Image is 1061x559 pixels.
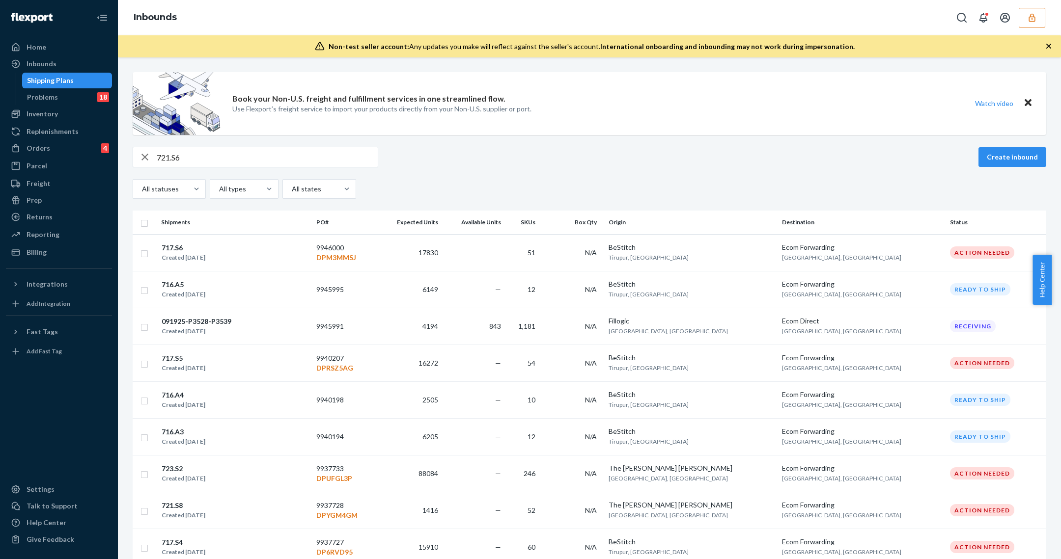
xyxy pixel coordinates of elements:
td: 9945991 [312,308,377,345]
span: [GEOGRAPHIC_DATA], [GEOGRAPHIC_DATA] [782,548,901,556]
span: 1416 [422,506,438,514]
span: N/A [585,543,597,551]
th: Origin [605,211,778,234]
div: Orders [27,143,50,153]
button: Talk to Support [6,498,112,514]
span: [GEOGRAPHIC_DATA], [GEOGRAPHIC_DATA] [782,475,901,482]
span: — [495,543,501,551]
div: 717.S4 [162,537,205,547]
a: Parcel [6,158,112,174]
div: Created [DATE] [162,474,205,483]
div: Created [DATE] [162,290,205,299]
button: Fast Tags [6,324,112,340]
span: 12 [528,285,535,293]
div: Talk to Support [27,501,78,511]
div: Give Feedback [27,534,74,544]
div: Action Needed [950,467,1014,479]
span: Tirupur, [GEOGRAPHIC_DATA] [609,291,689,298]
input: All types [218,184,219,194]
div: 4 [101,143,109,153]
button: Help Center [1033,255,1052,305]
div: Freight [27,179,51,188]
div: Created [DATE] [162,547,205,557]
div: 717.S6 [162,243,205,253]
div: Ready to ship [950,283,1010,295]
img: Flexport logo [11,13,53,23]
div: 721.S8 [162,501,205,510]
div: Ecom Forwarding [782,242,942,252]
th: Box Qty [543,211,605,234]
button: Close [1022,96,1034,110]
span: Tirupur, [GEOGRAPHIC_DATA] [609,254,689,261]
p: DPRSZ5AG [316,363,373,373]
a: Replenishments [6,124,112,139]
div: Ecom Forwarding [782,500,942,510]
div: Any updates you make will reflect against the seller's account. [329,42,855,52]
span: International onboarding and inbounding may not work during impersonation. [600,42,855,51]
span: N/A [585,432,597,441]
span: 15910 [419,543,438,551]
p: Book your Non-U.S. freight and fulfillment services in one streamlined flow. [232,93,505,105]
td: 9940207 [312,345,377,381]
span: [GEOGRAPHIC_DATA], [GEOGRAPHIC_DATA] [782,364,901,372]
span: 54 [528,359,535,367]
td: 9945995 [312,271,377,308]
div: Ecom Forwarding [782,353,942,363]
div: 723.S2 [162,464,205,474]
span: 12 [528,432,535,441]
a: Inventory [6,106,112,122]
span: [GEOGRAPHIC_DATA], [GEOGRAPHIC_DATA] [609,327,728,335]
span: 10 [528,396,535,404]
a: Add Integration [6,296,112,312]
span: N/A [585,285,597,293]
ol: breadcrumbs [126,3,185,32]
p: DPUFGL3P [316,474,373,483]
iframe: Opens a widget where you can chat to one of our agents [997,530,1051,554]
div: 716.A5 [162,280,205,290]
div: Created [DATE] [162,510,205,520]
a: Home [6,39,112,55]
span: Tirupur, [GEOGRAPHIC_DATA] [609,364,689,372]
td: 9940198 [312,381,377,418]
span: 4194 [422,322,438,330]
a: Inbounds [134,12,177,23]
div: The [PERSON_NAME] [PERSON_NAME] [609,500,774,510]
button: Integrations [6,276,112,292]
span: [GEOGRAPHIC_DATA], [GEOGRAPHIC_DATA] [609,475,728,482]
div: BeStitch [609,353,774,363]
div: Created [DATE] [162,363,205,373]
span: 51 [528,248,535,257]
a: Reporting [6,227,112,242]
span: N/A [585,248,597,257]
a: Settings [6,481,112,497]
span: 1,181 [518,322,535,330]
a: Problems18 [22,89,112,105]
span: [GEOGRAPHIC_DATA], [GEOGRAPHIC_DATA] [782,438,901,445]
div: Ready to ship [950,394,1010,406]
button: Watch video [969,96,1020,110]
span: 88084 [419,469,438,478]
a: Shipping Plans [22,73,112,88]
button: Give Feedback [6,532,112,547]
span: N/A [585,469,597,478]
button: Open Search Box [952,8,972,27]
div: Ecom Direct [782,316,942,326]
div: Replenishments [27,127,79,136]
td: 9937733 [312,455,377,492]
div: Problems [27,92,58,102]
span: 2505 [422,396,438,404]
div: 717.S5 [162,353,205,363]
td: 9940194 [312,418,377,455]
p: DPM3MMSJ [316,253,373,263]
span: [GEOGRAPHIC_DATA], [GEOGRAPHIC_DATA] [782,511,901,519]
button: Open notifications [974,8,993,27]
span: — [495,248,501,257]
div: Action Needed [950,541,1014,553]
div: Created [DATE] [162,437,205,447]
p: DP6RVD95 [316,547,373,557]
th: Status [946,211,1046,234]
input: Search inbounds by name, destination, msku... [157,147,378,167]
a: Inbounds [6,56,112,72]
span: [GEOGRAPHIC_DATA], [GEOGRAPHIC_DATA] [782,327,901,335]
